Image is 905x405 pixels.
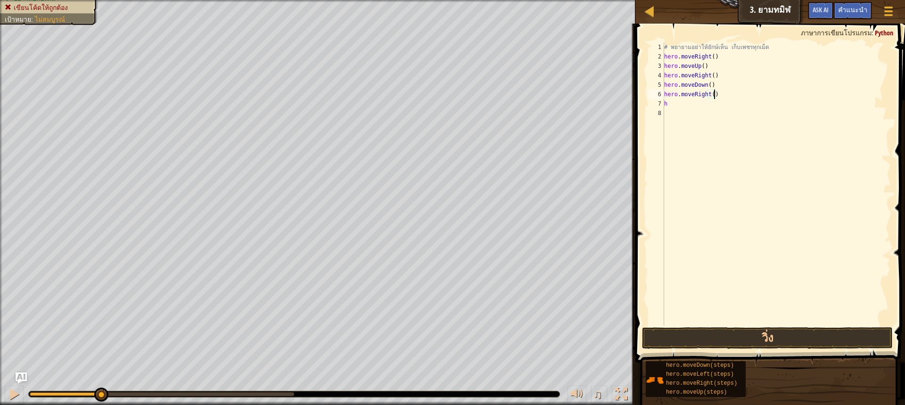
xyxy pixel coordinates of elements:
span: Ask AI [813,5,829,14]
div: 4 [649,71,664,80]
li: เขียนโค้ดให้ถูกต้อง [5,3,90,12]
span: เขียนโค้ดให้ถูกต้อง [14,4,68,11]
div: 8 [649,108,664,118]
span: hero.moveDown(steps) [666,362,734,369]
span: ไม่สมบูรณ์ [35,16,65,23]
img: portrait.png [646,371,664,389]
span: ♫ [593,387,602,401]
span: hero.moveLeft(steps) [666,371,734,378]
span: : [31,16,35,23]
button: ปรับระดับเสียง [568,386,586,405]
button: Ask AI [16,372,27,384]
div: 6 [649,90,664,99]
span: คำแนะนำ [838,5,867,14]
button: สลับเป็นเต็มจอ [612,386,631,405]
span: hero.moveUp(steps) [666,389,727,396]
span: Python [875,28,893,37]
div: 7 [649,99,664,108]
button: Ctrl + P: Pause [5,386,24,405]
div: 2 [649,52,664,61]
span: hero.moveRight(steps) [666,380,737,387]
div: 3 [649,61,664,71]
button: Ask AI [808,2,833,19]
button: ♫ [591,386,607,405]
div: 1 [649,42,664,52]
span: ภาษาการเขียนโปรแกรม [801,28,872,37]
span: เป้าหมาย [5,16,31,23]
span: : [872,28,875,37]
div: 5 [649,80,664,90]
button: วิ่ง [642,327,893,349]
button: แสดงเมนูเกมส์ [877,2,900,24]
